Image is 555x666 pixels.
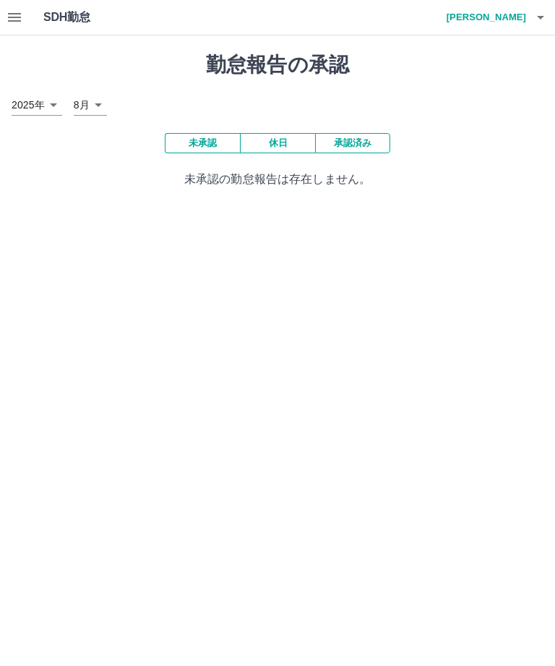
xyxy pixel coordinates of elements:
button: 承認済み [315,133,390,153]
div: 2025年 [12,95,62,116]
button: 休日 [240,133,315,153]
div: 8月 [74,95,107,116]
h1: 勤怠報告の承認 [12,53,543,77]
button: 未承認 [165,133,240,153]
p: 未承認の勤怠報告は存在しません。 [12,171,543,188]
